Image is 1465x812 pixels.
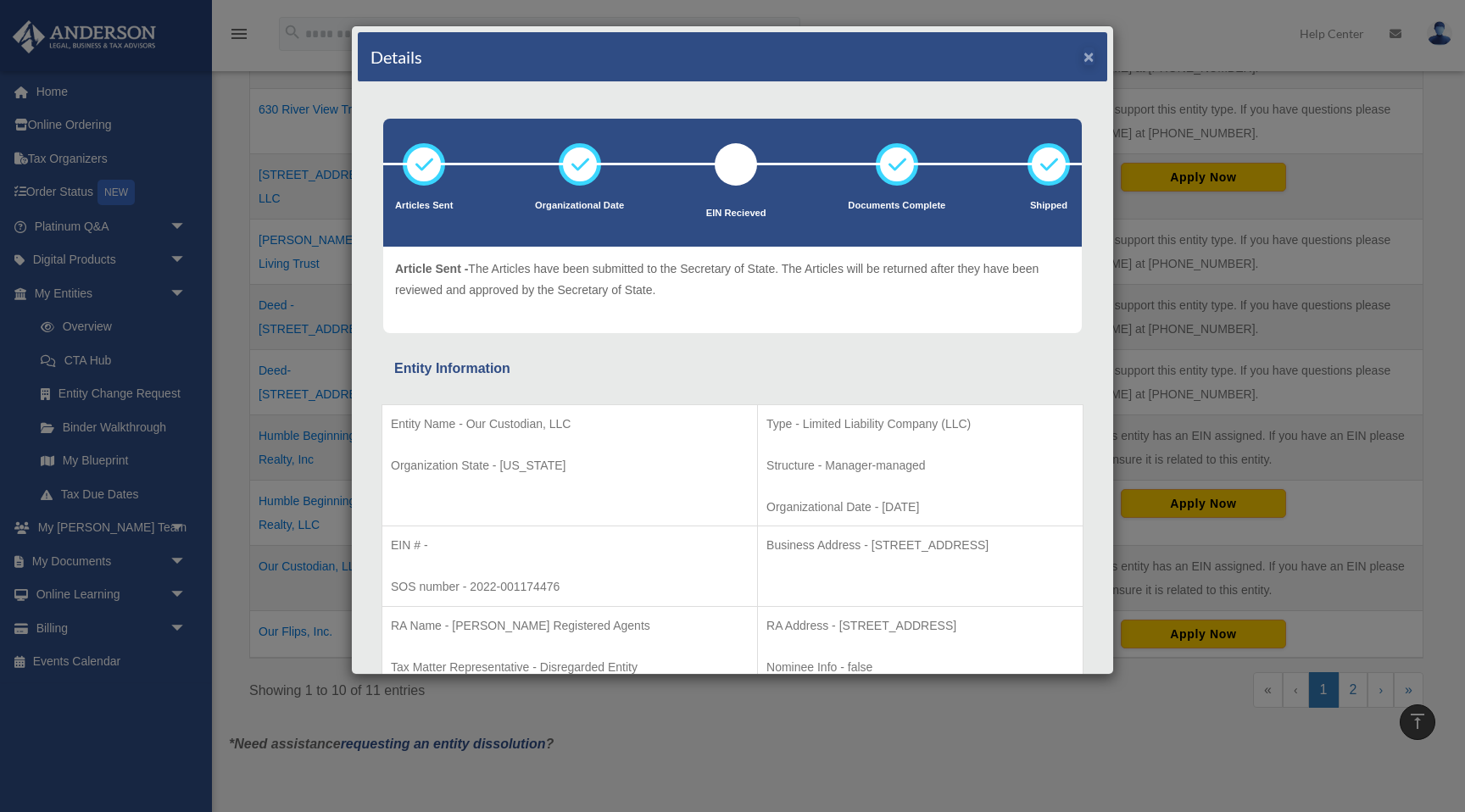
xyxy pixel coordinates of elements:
[848,197,945,214] p: Documents Complete
[391,535,749,556] p: EIN # -
[766,414,1074,435] p: Type - Limited Liability Company (LLC)
[391,657,749,678] p: Tax Matter Representative - Disregarded Entity
[766,615,1074,637] p: RA Address - [STREET_ADDRESS]
[391,576,749,598] p: SOS number - 2022-001174476
[706,205,766,222] p: EIN Recieved
[766,455,1074,476] p: Structure - Manager-managed
[766,657,1074,678] p: Nominee Info - false
[395,197,453,214] p: Articles Sent
[535,197,624,214] p: Organizational Date
[395,259,1070,300] p: The Articles have been submitted to the Secretary of State. The Articles will be returned after t...
[395,262,468,275] span: Article Sent -
[370,45,422,69] h4: Details
[1028,197,1070,214] p: Shipped
[391,455,749,476] p: Organization State - [US_STATE]
[766,535,1074,556] p: Business Address - [STREET_ADDRESS]
[394,357,1071,381] div: Entity Information
[391,615,749,637] p: RA Name - [PERSON_NAME] Registered Agents
[1083,47,1095,65] button: ×
[391,414,749,435] p: Entity Name - Our Custodian, LLC
[766,497,1074,518] p: Organizational Date - [DATE]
